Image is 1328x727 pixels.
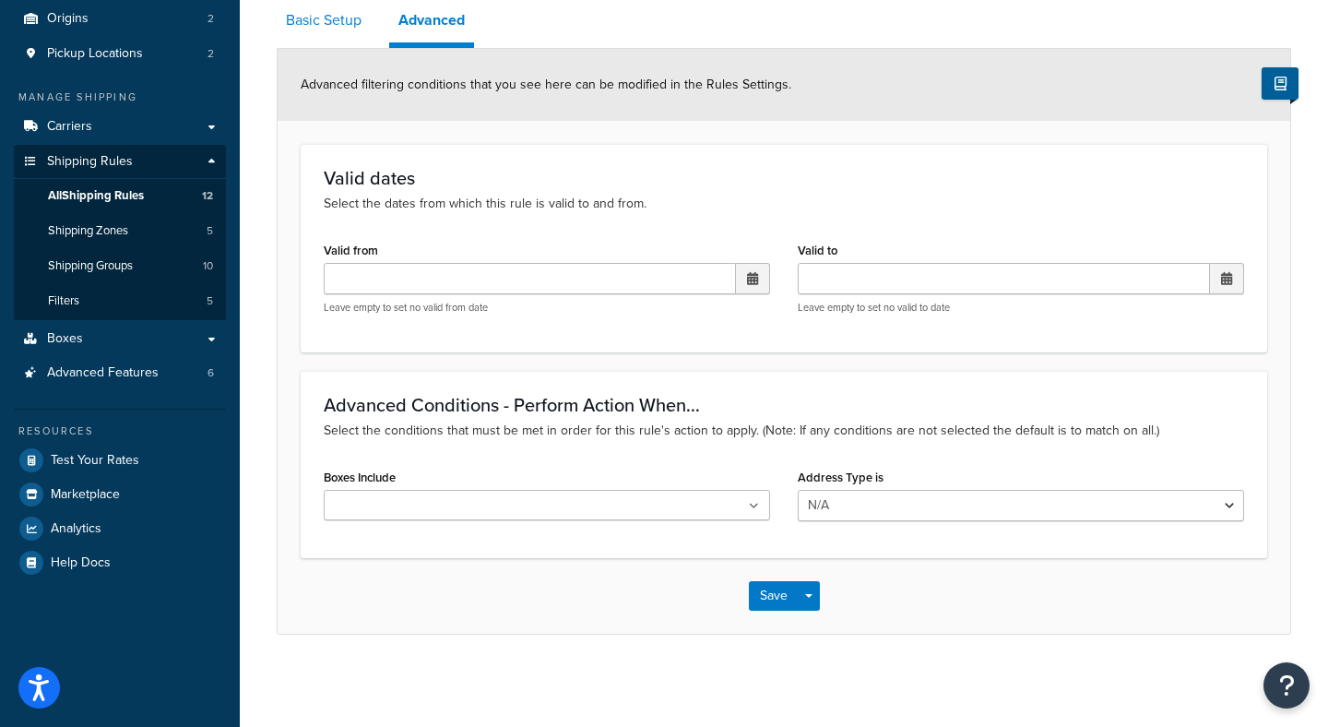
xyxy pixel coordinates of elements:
[14,37,226,71] li: Pickup Locations
[14,284,226,318] li: Filters
[14,546,226,579] a: Help Docs
[14,2,226,36] li: Origins
[324,194,1244,214] p: Select the dates from which this rule is valid to and from.
[749,581,799,611] button: Save
[47,11,89,27] span: Origins
[14,214,226,248] a: Shipping Zones5
[14,89,226,105] div: Manage Shipping
[51,453,139,469] span: Test Your Rates
[14,478,226,511] a: Marketplace
[14,179,226,213] a: AllShipping Rules12
[203,258,213,274] span: 10
[798,244,837,257] label: Valid to
[207,223,213,239] span: 5
[51,487,120,503] span: Marketplace
[207,46,214,62] span: 2
[48,293,79,309] span: Filters
[48,258,133,274] span: Shipping Groups
[324,471,396,484] label: Boxes Include
[1262,67,1298,100] button: Show Help Docs
[14,214,226,248] li: Shipping Zones
[47,154,133,170] span: Shipping Rules
[14,423,226,439] div: Resources
[207,293,213,309] span: 5
[207,11,214,27] span: 2
[14,37,226,71] a: Pickup Locations2
[301,75,791,94] span: Advanced filtering conditions that you see here can be modified in the Rules Settings.
[51,555,111,571] span: Help Docs
[324,168,1244,188] h3: Valid dates
[798,471,883,484] label: Address Type is
[14,284,226,318] a: Filters5
[47,119,92,135] span: Carriers
[324,244,378,257] label: Valid from
[14,356,226,390] li: Advanced Features
[14,249,226,283] a: Shipping Groups10
[324,421,1244,441] p: Select the conditions that must be met in order for this rule's action to apply. (Note: If any co...
[48,188,144,204] span: All Shipping Rules
[48,223,128,239] span: Shipping Zones
[202,188,213,204] span: 12
[798,301,1244,315] p: Leave empty to set no valid to date
[324,301,770,315] p: Leave empty to set no valid from date
[1263,662,1310,709] button: Open Resource Center
[14,110,226,144] a: Carriers
[14,2,226,36] a: Origins2
[47,46,143,62] span: Pickup Locations
[14,444,226,477] a: Test Your Rates
[14,322,226,356] a: Boxes
[14,249,226,283] li: Shipping Groups
[51,521,101,537] span: Analytics
[324,395,1244,415] h3: Advanced Conditions - Perform Action When...
[14,145,226,320] li: Shipping Rules
[207,365,214,381] span: 6
[14,356,226,390] a: Advanced Features6
[14,512,226,545] a: Analytics
[14,145,226,179] a: Shipping Rules
[47,331,83,347] span: Boxes
[47,365,159,381] span: Advanced Features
